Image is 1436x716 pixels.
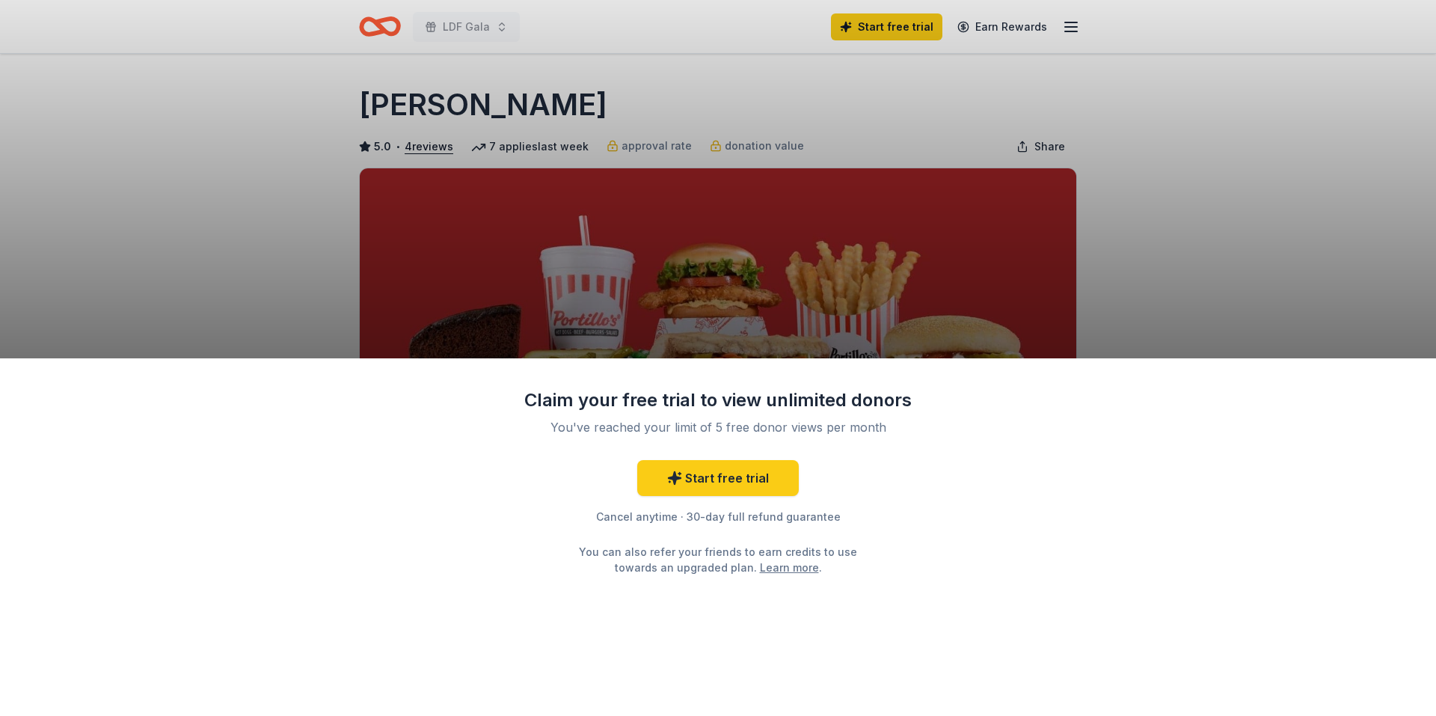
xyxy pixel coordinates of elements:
div: Cancel anytime · 30-day full refund guarantee [524,508,912,526]
div: You can also refer your friends to earn credits to use towards an upgraded plan. . [565,544,871,575]
a: Learn more [760,560,819,575]
a: Start free trial [637,460,799,496]
div: You've reached your limit of 5 free donor views per month [541,418,895,436]
div: Claim your free trial to view unlimited donors [524,388,912,412]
